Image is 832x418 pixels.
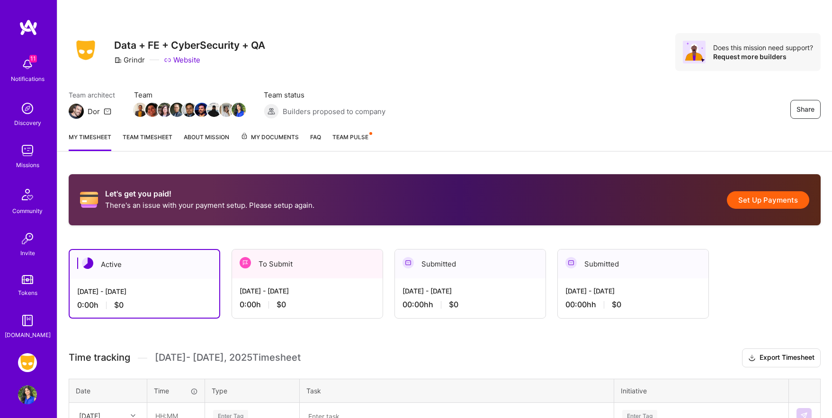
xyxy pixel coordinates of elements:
a: Team Member Avatar [159,102,171,118]
img: logo [19,19,38,36]
div: Grindr [114,55,145,65]
img: Team Member Avatar [219,103,233,117]
div: [DATE] - [DATE] [77,286,212,296]
img: To Submit [240,257,251,268]
span: $0 [612,300,621,310]
span: $0 [277,300,286,310]
img: Team Member Avatar [195,103,209,117]
div: 00:00h h [565,300,701,310]
img: Submitted [403,257,414,268]
img: Company Logo [69,37,103,63]
div: [DATE] - [DATE] [403,286,538,296]
div: Initiative [621,386,782,396]
div: Submitted [558,249,708,278]
img: tokens [22,275,33,284]
img: Submitted [565,257,577,268]
a: Team Pulse [332,132,371,151]
div: [DATE] - [DATE] [240,286,375,296]
i: icon Mail [104,107,111,115]
span: My Documents [241,132,299,142]
div: Community [12,206,43,216]
a: Website [164,55,200,65]
a: About Mission [184,132,229,151]
img: teamwork [18,141,37,160]
a: Team Member Avatar [183,102,196,118]
div: Request more builders [713,52,813,61]
div: Discovery [14,118,41,128]
a: FAQ [310,132,321,151]
span: 11 [29,55,37,62]
div: Time [154,386,198,396]
img: bell [18,55,37,74]
div: Does this mission need support? [713,43,813,52]
img: Builders proposed to company [264,104,279,119]
span: Team status [264,90,385,100]
span: $0 [449,300,458,310]
button: Share [790,100,821,119]
th: Date [69,379,147,402]
img: Team Architect [69,104,84,119]
div: [DATE] - [DATE] [565,286,701,296]
span: [DATE] - [DATE] , 2025 Timesheet [155,352,301,364]
div: [DOMAIN_NAME] [5,330,51,340]
div: Dor [88,107,100,116]
div: Missions [16,160,39,170]
a: Grindr: Data + FE + CyberSecurity + QA [16,353,39,372]
div: To Submit [232,249,383,278]
a: Team Member Avatar [171,102,183,118]
div: Tokens [18,288,37,298]
i: icon Chevron [131,413,135,418]
span: Builders proposed to company [283,107,385,116]
img: Avatar [683,41,706,63]
p: There's an issue with your payment setup. Please setup again. [105,200,314,210]
img: Team Member Avatar [182,103,197,117]
div: Notifications [11,74,45,84]
span: $0 [114,300,124,310]
span: Time tracking [69,352,130,364]
img: Team Member Avatar [145,103,160,117]
span: Team architect [69,90,115,100]
a: Team timesheet [123,132,172,151]
img: Team Member Avatar [133,103,147,117]
div: 0:00 h [240,300,375,310]
div: Active [70,250,219,279]
img: Invite [18,229,37,248]
a: Team Member Avatar [134,102,146,118]
th: Task [300,379,614,402]
h3: Data + FE + CyberSecurity + QA [114,39,265,51]
div: Submitted [395,249,546,278]
img: discovery [18,99,37,118]
a: Team Member Avatar [146,102,159,118]
th: Type [205,379,300,402]
span: Team [134,90,245,100]
img: Team Member Avatar [207,103,221,117]
a: Team Member Avatar [196,102,208,118]
img: User Avatar [18,385,37,404]
i: icon CreditCard [80,191,98,209]
div: 0:00 h [77,300,212,310]
img: Active [82,258,93,269]
img: Grindr: Data + FE + CyberSecurity + QA [18,353,37,372]
img: Team Member Avatar [170,103,184,117]
a: User Avatar [16,385,39,404]
a: My Documents [241,132,299,151]
i: icon CompanyGray [114,56,122,64]
div: 00:00h h [403,300,538,310]
button: Set Up Payments [727,191,809,209]
span: Share [796,105,814,114]
a: Team Member Avatar [220,102,233,118]
a: My timesheet [69,132,111,151]
i: icon Download [748,353,756,363]
img: guide book [18,311,37,330]
img: Team Member Avatar [158,103,172,117]
span: Team Pulse [332,133,368,141]
h2: Let's get you paid! [105,189,314,198]
img: Community [16,183,39,206]
img: Team Member Avatar [232,103,246,117]
a: Team Member Avatar [233,102,245,118]
button: Export Timesheet [742,348,821,367]
div: Invite [20,248,35,258]
a: Team Member Avatar [208,102,220,118]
